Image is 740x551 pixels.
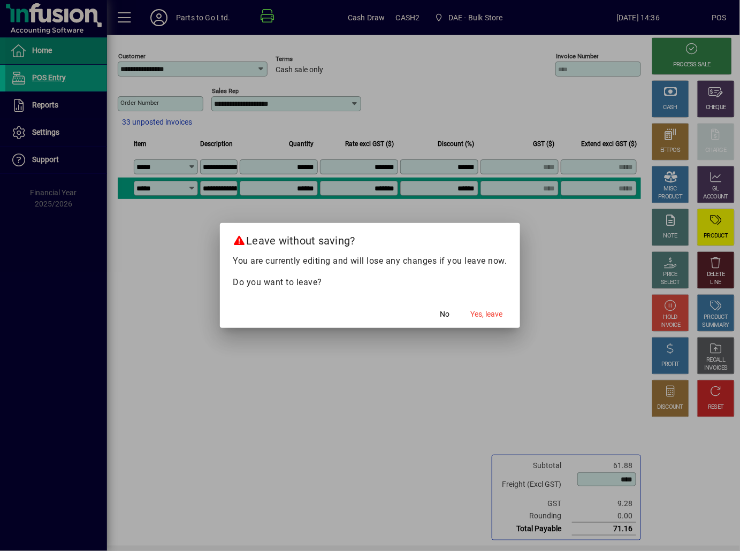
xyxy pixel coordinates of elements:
[428,304,462,324] button: No
[440,309,450,320] span: No
[471,309,503,320] span: Yes, leave
[233,255,507,267] p: You are currently editing and will lose any changes if you leave now.
[233,276,507,289] p: Do you want to leave?
[467,304,507,324] button: Yes, leave
[220,223,520,254] h2: Leave without saving?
